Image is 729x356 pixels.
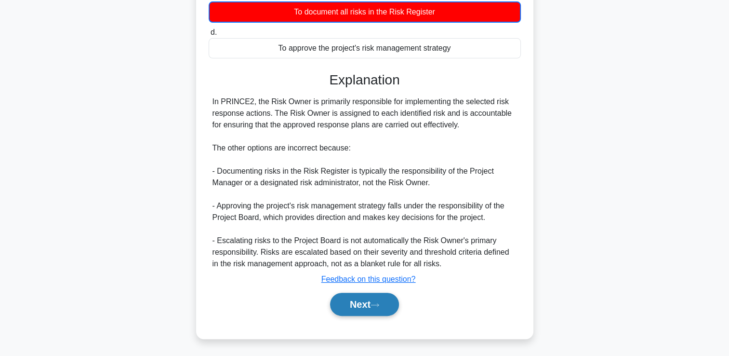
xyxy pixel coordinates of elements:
span: d. [211,28,217,36]
div: To approve the project's risk management strategy [209,38,521,58]
h3: Explanation [214,72,515,88]
div: In PRINCE2, the Risk Owner is primarily responsible for implementing the selected risk response a... [212,96,517,270]
button: Next [330,293,399,316]
a: Feedback on this question? [321,275,416,283]
div: To document all risks in the Risk Register [209,1,521,23]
